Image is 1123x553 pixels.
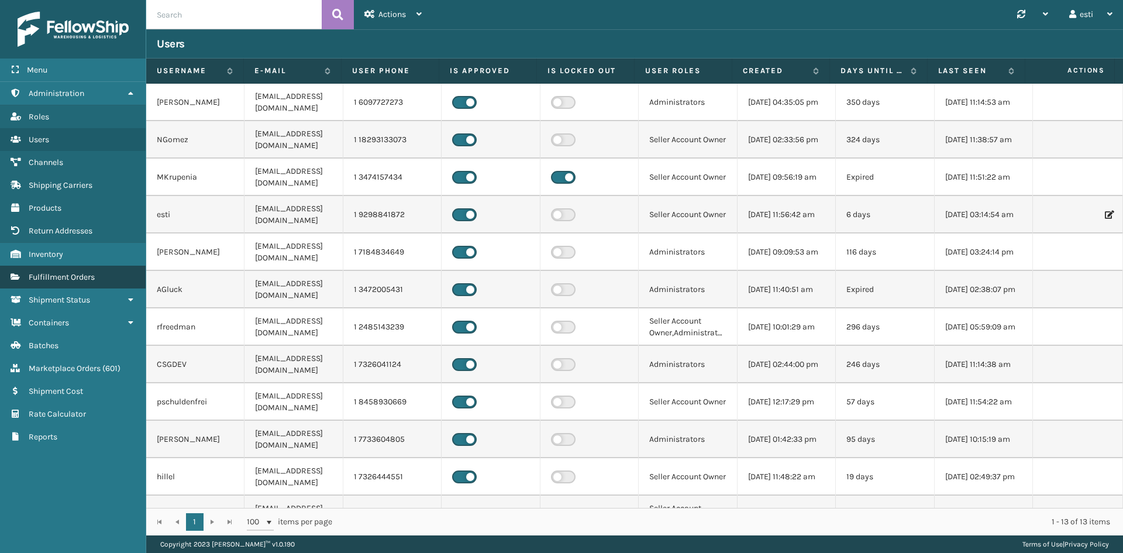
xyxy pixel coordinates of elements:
[244,196,343,233] td: [EMAIL_ADDRESS][DOMAIN_NAME]
[29,432,57,442] span: Reports
[738,121,836,159] td: [DATE] 02:33:56 pm
[639,421,737,458] td: Administrators
[639,496,737,533] td: Seller Account Owner,Administrators
[1022,535,1109,553] div: |
[836,458,934,496] td: 19 days
[840,66,905,76] label: Days until password expires
[244,271,343,308] td: [EMAIL_ADDRESS][DOMAIN_NAME]
[343,271,442,308] td: 1 3472005431
[645,66,721,76] label: User Roles
[738,271,836,308] td: [DATE] 11:40:51 am
[146,346,244,383] td: CSGDEV
[244,84,343,121] td: [EMAIL_ADDRESS][DOMAIN_NAME]
[935,159,1033,196] td: [DATE] 11:51:22 am
[738,196,836,233] td: [DATE] 11:56:42 am
[738,346,836,383] td: [DATE] 02:44:00 pm
[450,66,526,76] label: Is Approved
[639,121,737,159] td: Seller Account Owner
[29,135,49,145] span: Users
[343,308,442,346] td: 1 2485143239
[1105,211,1112,219] i: Edit
[639,233,737,271] td: Administrators
[29,203,61,213] span: Products
[29,318,69,328] span: Containers
[18,12,129,47] img: logo
[29,272,95,282] span: Fulfillment Orders
[1065,540,1109,548] a: Privacy Policy
[29,409,86,419] span: Rate Calculator
[146,121,244,159] td: NGomez
[29,249,63,259] span: Inventory
[1022,540,1063,548] a: Terms of Use
[29,112,49,122] span: Roles
[836,496,934,533] td: 356 days
[186,513,204,531] a: 1
[935,383,1033,421] td: [DATE] 11:54:22 am
[935,271,1033,308] td: [DATE] 02:38:07 pm
[343,458,442,496] td: 1 7326444551
[244,121,343,159] td: [EMAIL_ADDRESS][DOMAIN_NAME]
[343,196,442,233] td: 1 9298841872
[343,383,442,421] td: 1 8458930669
[935,421,1033,458] td: [DATE] 10:15:19 am
[836,308,934,346] td: 296 days
[639,346,737,383] td: Administrators
[146,84,244,121] td: [PERSON_NAME]
[247,513,332,531] span: items per page
[254,66,319,76] label: E-mail
[146,308,244,346] td: rfreedman
[935,346,1033,383] td: [DATE] 11:14:38 am
[244,346,343,383] td: [EMAIL_ADDRESS][DOMAIN_NAME]
[244,308,343,346] td: [EMAIL_ADDRESS][DOMAIN_NAME]
[1029,61,1112,80] span: Actions
[738,458,836,496] td: [DATE] 11:48:22 am
[343,121,442,159] td: 1 18293133073
[343,346,442,383] td: 1 7326041124
[146,271,244,308] td: AGluck
[743,66,807,76] label: Created
[836,383,934,421] td: 57 days
[247,516,264,528] span: 100
[639,308,737,346] td: Seller Account Owner,Administrators
[639,458,737,496] td: Seller Account Owner
[146,159,244,196] td: MKrupenia
[639,383,737,421] td: Seller Account Owner
[146,421,244,458] td: [PERSON_NAME]
[29,180,92,190] span: Shipping Carriers
[146,496,244,533] td: [PERSON_NAME]
[29,157,63,167] span: Channels
[244,233,343,271] td: [EMAIL_ADDRESS][DOMAIN_NAME]
[378,9,406,19] span: Actions
[639,159,737,196] td: Seller Account Owner
[935,196,1033,233] td: [DATE] 03:14:54 am
[836,421,934,458] td: 95 days
[146,383,244,421] td: pschuldenfrei
[29,386,83,396] span: Shipment Cost
[935,308,1033,346] td: [DATE] 05:59:09 am
[146,233,244,271] td: [PERSON_NAME]
[639,84,737,121] td: Administrators
[244,458,343,496] td: [EMAIL_ADDRESS][DOMAIN_NAME]
[836,121,934,159] td: 324 days
[738,383,836,421] td: [DATE] 12:17:29 pm
[146,458,244,496] td: hillel
[244,421,343,458] td: [EMAIL_ADDRESS][DOMAIN_NAME]
[343,496,442,533] td: 1 2035104325
[738,308,836,346] td: [DATE] 10:01:29 am
[836,233,934,271] td: 116 days
[836,346,934,383] td: 246 days
[938,66,1003,76] label: Last Seen
[157,66,221,76] label: Username
[935,121,1033,159] td: [DATE] 11:38:57 am
[343,159,442,196] td: 1 3474157434
[343,233,442,271] td: 1 7184834649
[102,363,120,373] span: ( 601 )
[160,535,295,553] p: Copyright 2023 [PERSON_NAME]™ v 1.0.190
[343,421,442,458] td: 1 7733604805
[27,65,47,75] span: Menu
[836,271,934,308] td: Expired
[244,159,343,196] td: [EMAIL_ADDRESS][DOMAIN_NAME]
[157,37,185,51] h3: Users
[244,383,343,421] td: [EMAIL_ADDRESS][DOMAIN_NAME]
[29,295,90,305] span: Shipment Status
